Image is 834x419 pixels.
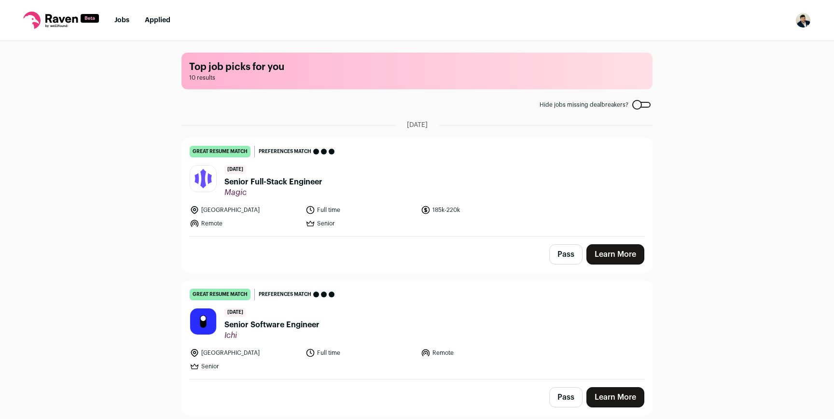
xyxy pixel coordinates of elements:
[189,74,645,82] span: 10 results
[407,120,428,130] span: [DATE]
[586,244,644,265] a: Learn More
[259,290,311,299] span: Preferences match
[224,165,246,174] span: [DATE]
[190,166,216,192] img: 6b22982ace81e6c1b37de2ea4f5c014119931911f99c3f45e2dc4000501ad1ee.png
[190,146,250,157] div: great resume match
[190,289,250,300] div: great resume match
[795,13,811,28] button: Open dropdown
[145,17,170,24] a: Applied
[182,138,652,236] a: great resume match Preferences match [DATE] Senior Full-Stack Engineer Magic [GEOGRAPHIC_DATA] Fu...
[306,219,416,228] li: Senior
[306,348,416,358] li: Full time
[189,60,645,74] h1: Top job picks for you
[224,319,320,331] span: Senior Software Engineer
[190,205,300,215] li: [GEOGRAPHIC_DATA]
[306,205,416,215] li: Full time
[795,13,811,28] img: 15812670-medium_jpg
[586,387,644,407] a: Learn More
[182,281,652,379] a: great resume match Preferences match [DATE] Senior Software Engineer Ichi [GEOGRAPHIC_DATA] Full ...
[224,176,322,188] span: Senior Full-Stack Engineer
[421,348,531,358] li: Remote
[259,147,311,156] span: Preferences match
[190,362,300,371] li: Senior
[114,17,129,24] a: Jobs
[190,219,300,228] li: Remote
[190,348,300,358] li: [GEOGRAPHIC_DATA]
[224,331,320,340] span: Ichi
[549,387,583,407] button: Pass
[421,205,531,215] li: 185k-220k
[190,308,216,335] img: e87de580beedf5e10dce9862e311b325d0ad55dc05732176583a71a8c431fab4.jpg
[540,101,628,109] span: Hide jobs missing dealbreakers?
[224,308,246,317] span: [DATE]
[224,188,322,197] span: Magic
[549,244,583,265] button: Pass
